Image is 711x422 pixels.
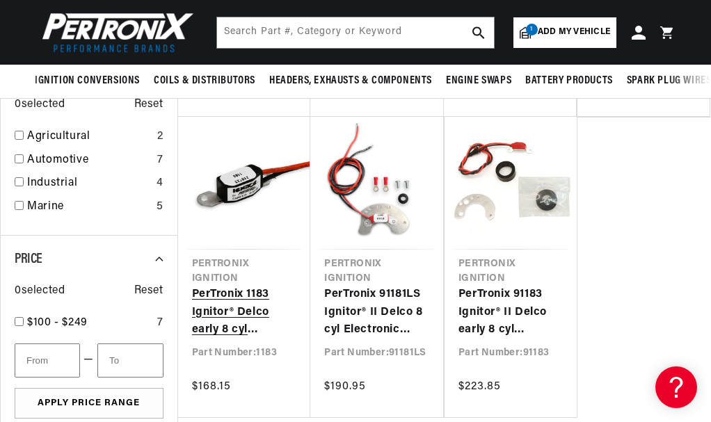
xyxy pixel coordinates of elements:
summary: Battery Products [518,65,620,97]
div: 7 [157,314,163,332]
span: 0 selected [15,96,65,114]
a: Automotive [27,152,152,170]
summary: Headers, Exhausts & Components [262,65,439,97]
div: 7 [157,152,163,170]
button: search button [463,17,494,48]
span: 0 selected [15,282,65,300]
span: 1 [526,24,538,35]
input: From [15,343,80,378]
span: Ignition Conversions [35,74,140,88]
span: Coils & Distributors [154,74,255,88]
a: Marine [27,198,151,216]
summary: Ignition Conversions [35,65,147,97]
a: 1Add my vehicle [513,17,616,48]
a: PerTronix 91183 Ignitor® II Delco early 8 cyl Electronic Ignition Conversion Kit [458,286,564,339]
a: Agricultural [27,128,152,146]
input: Search Part #, Category or Keyword [217,17,494,48]
a: PerTronix 91181LS Ignitor® II Delco 8 cyl Electronic Ignition Conversion Kit [324,286,429,339]
span: — [83,351,94,369]
div: 2 [157,128,163,146]
span: Engine Swaps [446,74,511,88]
span: $100 - $249 [27,317,88,328]
span: Battery Products [525,74,613,88]
a: Industrial [27,175,151,193]
a: PerTronix 1183 Ignitor® Delco early 8 cyl Electronic Ignition Conversion Kit [192,286,297,339]
button: Apply Price Range [15,388,163,419]
img: Pertronix [35,8,195,56]
span: Reset [134,282,163,300]
summary: Engine Swaps [439,65,518,97]
input: To [97,343,163,378]
summary: Coils & Distributors [147,65,262,97]
span: Add my vehicle [538,26,610,39]
div: 4 [157,175,163,193]
div: 5 [157,198,163,216]
span: Reset [134,96,163,114]
span: Price [15,252,42,266]
span: Headers, Exhausts & Components [269,74,432,88]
